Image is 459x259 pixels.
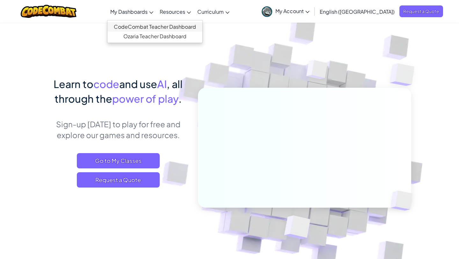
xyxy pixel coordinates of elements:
[77,153,160,168] a: Go to My Classes
[157,3,194,20] a: Resources
[262,6,272,17] img: avatar
[48,119,188,140] p: Sign-up [DATE] to play for free and explore our games and resources.
[112,92,178,105] span: power of play
[54,78,93,90] span: Learn to
[119,78,157,90] span: and use
[110,8,148,15] span: My Dashboards
[377,48,432,102] img: Overlap cubes
[93,78,119,90] span: code
[269,202,326,255] img: Overlap cubes
[320,8,395,15] span: English ([GEOGRAPHIC_DATA])
[160,8,185,15] span: Resources
[157,78,167,90] span: AI
[107,32,202,41] a: Ozaria Teacher Dashboard
[259,1,313,21] a: My Account
[77,172,160,188] a: Request a Quote
[317,3,398,20] a: English ([GEOGRAPHIC_DATA])
[380,177,428,224] img: Overlap cubes
[295,48,340,95] img: Overlap cubes
[194,3,233,20] a: Curriculum
[107,3,157,20] a: My Dashboards
[21,5,76,18] img: CodeCombat logo
[197,8,224,15] span: Curriculum
[399,5,443,17] a: Request a Quote
[275,8,310,14] span: My Account
[178,92,182,105] span: .
[107,22,202,32] a: CodeCombat Teacher Dashboard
